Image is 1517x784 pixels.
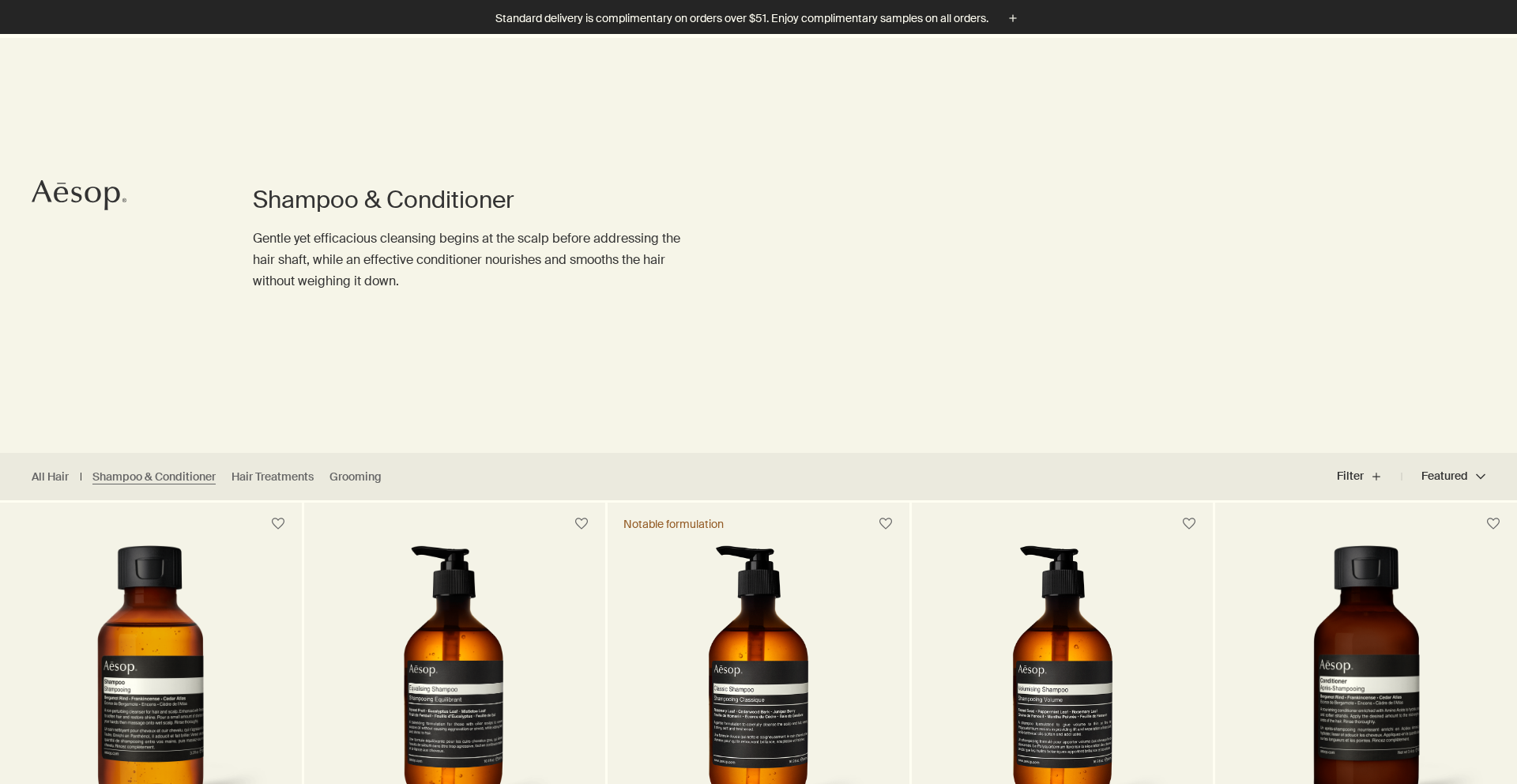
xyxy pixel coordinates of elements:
[253,184,695,216] h1: Shampoo & Conditioner
[495,10,988,27] p: Standard delivery is complimentary on orders over $51. Enjoy complimentary samples on all orders.
[28,175,130,219] a: Aesop
[329,469,382,484] a: Grooming
[567,510,596,538] button: Save to cabinet
[495,9,1022,28] button: Standard delivery is complimentary on orders over $51. Enjoy complimentary samples on all orders.
[92,469,216,484] a: Shampoo & Conditioner
[32,469,69,484] a: All Hair
[1337,458,1402,496] button: Filter
[32,179,126,211] svg: Aesop
[1479,510,1508,538] button: Save to cabinet
[1175,510,1203,538] button: Save to cabinet
[1402,458,1485,496] button: Featured
[623,517,724,531] div: Notable formulation
[871,510,900,538] button: Save to cabinet
[253,228,695,292] p: Gentle yet efficacious cleansing begins at the scalp before addressing the hair shaft, while an e...
[264,510,292,538] button: Save to cabinet
[232,469,314,484] a: Hair Treatments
